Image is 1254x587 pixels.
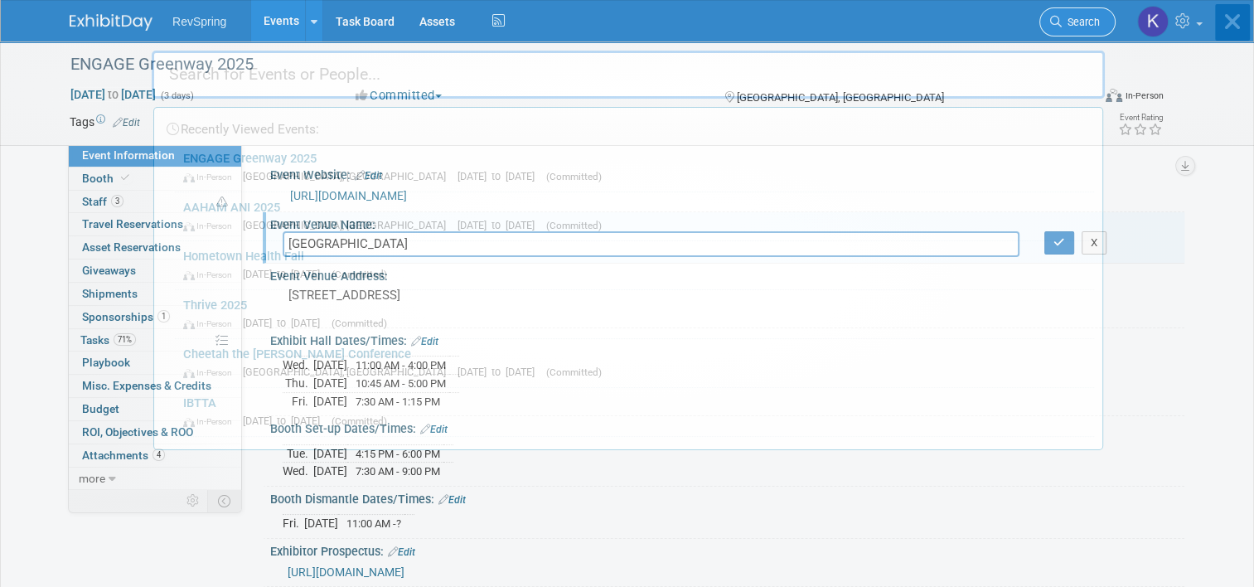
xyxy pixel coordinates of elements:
a: Hometown Health Fall In-Person [DATE] to [DATE] (Committed) [175,241,1094,289]
a: IBTTA In-Person [DATE] to [DATE] (Committed) [175,388,1094,436]
span: [DATE] to [DATE] [243,415,328,427]
span: (Committed) [546,171,602,182]
span: In-Person [183,172,240,182]
a: AAHAM ANI 2025 In-Person [GEOGRAPHIC_DATA], [GEOGRAPHIC_DATA] [DATE] to [DATE] (Committed) [175,192,1094,240]
span: [DATE] to [DATE] [243,268,328,280]
span: [GEOGRAPHIC_DATA], [GEOGRAPHIC_DATA] [243,170,454,182]
a: Cheetah the [PERSON_NAME] Conference In-Person [GEOGRAPHIC_DATA], [GEOGRAPHIC_DATA] [DATE] to [DA... [175,339,1094,387]
span: In-Person [183,318,240,329]
span: (Committed) [546,220,602,231]
span: (Committed) [546,366,602,378]
span: (Committed) [332,415,387,427]
div: Recently Viewed Events: [162,108,1094,143]
input: Search for Events or People... [152,51,1105,99]
a: ENGAGE Greenway 2025 In-Person [GEOGRAPHIC_DATA], [GEOGRAPHIC_DATA] [DATE] to [DATE] (Committed) [175,143,1094,192]
span: In-Person [183,269,240,280]
span: [GEOGRAPHIC_DATA], [GEOGRAPHIC_DATA] [243,366,454,378]
span: [DATE] to [DATE] [458,170,543,182]
span: [DATE] to [DATE] [458,366,543,378]
span: In-Person [183,416,240,427]
span: (Committed) [332,318,387,329]
a: Thrive 2025 In-Person [DATE] to [DATE] (Committed) [175,290,1094,338]
span: In-Person [183,221,240,231]
span: In-Person [183,367,240,378]
span: [GEOGRAPHIC_DATA], [GEOGRAPHIC_DATA] [243,219,454,231]
span: [DATE] to [DATE] [243,317,328,329]
span: [DATE] to [DATE] [458,219,543,231]
span: (Committed) [332,269,387,280]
